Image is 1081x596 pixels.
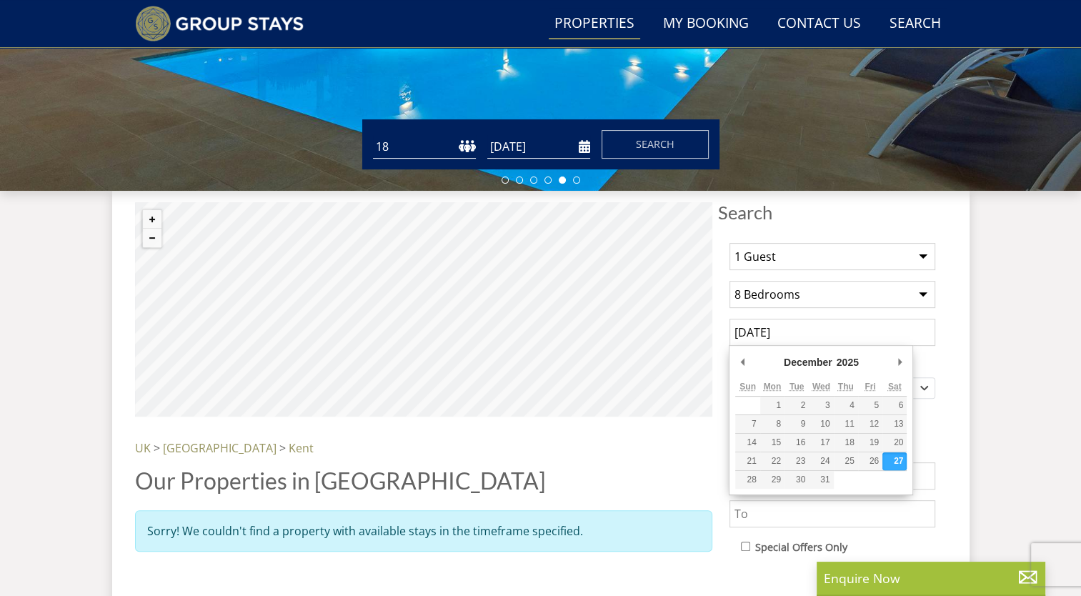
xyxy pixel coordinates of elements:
button: 12 [858,415,882,433]
button: 5 [858,397,882,414]
button: 18 [834,434,858,452]
a: Contact Us [772,8,867,40]
button: 7 [735,415,759,433]
button: 31 [809,471,833,489]
canvas: Map [135,202,712,417]
div: Sorry! We couldn't find a property with available stays in the timeframe specified. [135,510,712,552]
button: 27 [882,452,907,470]
button: 16 [784,434,809,452]
span: > [154,440,160,456]
button: 21 [735,452,759,470]
input: To [729,500,935,527]
button: Zoom in [143,210,161,229]
button: 26 [858,452,882,470]
button: 2 [784,397,809,414]
abbr: Monday [763,382,781,392]
button: Search [602,130,709,159]
a: UK [135,440,151,456]
abbr: Saturday [888,382,902,392]
button: Previous Month [735,352,749,373]
button: Next Month [892,352,907,373]
button: 3 [809,397,833,414]
a: Kent [289,440,314,456]
button: 4 [834,397,858,414]
input: Arrival Date [487,135,590,159]
span: Search [636,137,674,151]
a: My Booking [657,8,754,40]
abbr: Friday [865,382,875,392]
button: 22 [760,452,784,470]
button: 11 [834,415,858,433]
button: 8 [760,415,784,433]
button: 9 [784,415,809,433]
button: 28 [735,471,759,489]
span: > [279,440,286,456]
button: 25 [834,452,858,470]
span: Search [718,202,947,222]
abbr: Sunday [739,382,756,392]
input: Arrival Date [729,319,935,346]
p: Enquire Now [824,569,1038,587]
button: 24 [809,452,833,470]
button: 29 [760,471,784,489]
button: 1 [760,397,784,414]
img: Group Stays [135,6,304,41]
button: 10 [809,415,833,433]
abbr: Tuesday [789,382,804,392]
button: 23 [784,452,809,470]
button: 17 [809,434,833,452]
button: 13 [882,415,907,433]
button: 15 [760,434,784,452]
a: [GEOGRAPHIC_DATA] [163,440,277,456]
a: Search [884,8,947,40]
button: Zoom out [143,229,161,247]
button: 30 [784,471,809,489]
abbr: Wednesday [812,382,830,392]
div: 2025 [835,352,861,373]
abbr: Thursday [838,382,854,392]
div: December [782,352,835,373]
a: Properties [549,8,640,40]
button: 14 [735,434,759,452]
button: 20 [882,434,907,452]
button: 6 [882,397,907,414]
button: 19 [858,434,882,452]
h1: Our Properties in [GEOGRAPHIC_DATA] [135,468,712,493]
label: Special Offers Only [755,540,847,555]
